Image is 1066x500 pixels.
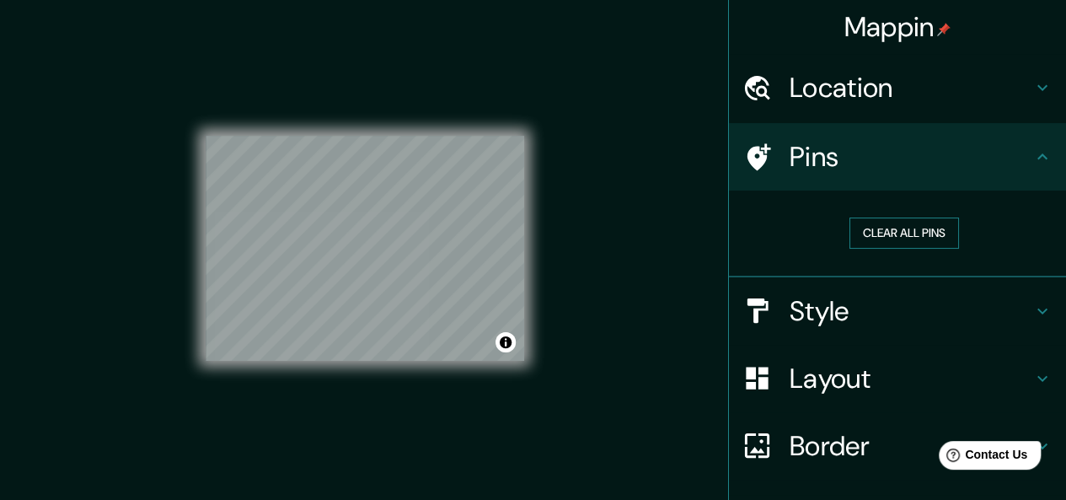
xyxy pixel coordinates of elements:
div: Style [729,277,1066,345]
h4: Border [790,429,1032,463]
iframe: Help widget launcher [916,434,1047,481]
div: Border [729,412,1066,480]
button: Toggle attribution [496,332,516,352]
div: Pins [729,123,1066,191]
h4: Style [790,294,1032,328]
h4: Mappin [844,10,951,44]
canvas: Map [206,136,524,361]
h4: Layout [790,362,1032,395]
h4: Location [790,71,1032,105]
button: Clear all pins [849,218,959,249]
img: pin-icon.png [937,23,951,36]
h4: Pins [790,140,1032,174]
div: Location [729,54,1066,121]
div: Layout [729,345,1066,412]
